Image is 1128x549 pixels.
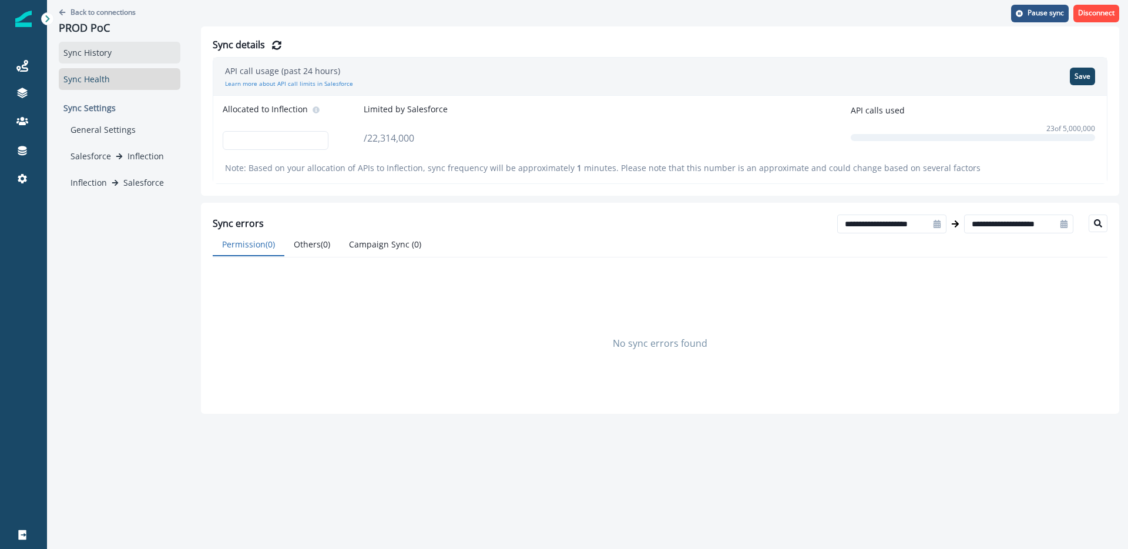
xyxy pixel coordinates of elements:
[284,233,340,256] button: Others ( 0 )
[851,104,905,116] p: API calls used
[1046,123,1095,134] p: 23 of 5,000,000
[213,233,284,256] button: Permission ( 0 )
[59,97,180,119] p: Sync Settings
[66,119,180,140] div: General Settings
[577,162,582,173] span: 1
[270,38,284,52] button: Refresh Details
[70,176,107,189] p: Inflection
[1028,9,1064,17] p: Pause sync
[15,11,32,27] img: Inflection
[213,284,1107,402] div: No sync errors found
[59,68,180,90] div: Sync Health
[59,42,180,63] div: Sync History
[225,79,353,88] a: Learn more about API call limits in Salesforce
[127,150,164,162] p: Inflection
[213,218,264,229] h2: Sync errors
[225,65,353,77] p: API call usage (past 24 hours)
[59,22,180,35] p: PROD PoC
[1073,5,1119,22] button: Disconnect
[213,39,265,51] h2: Sync details
[1011,5,1069,22] button: Pause sync
[364,103,448,115] p: Limited by Salesforce
[1078,9,1114,17] p: Disconnect
[225,162,981,174] p: Note: Based on your allocation of APIs to Inflection, sync frequency will be approximately minute...
[340,233,431,256] button: Campaign Sync ( 0 )
[364,131,414,150] p: / 22,314,000
[59,7,136,17] button: Go back
[70,7,136,17] p: Back to connections
[1089,215,1107,232] button: Search
[123,176,164,189] p: Salesforce
[70,150,111,162] p: Salesforce
[223,103,308,115] p: Allocated to Inflection
[1070,68,1095,85] button: Save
